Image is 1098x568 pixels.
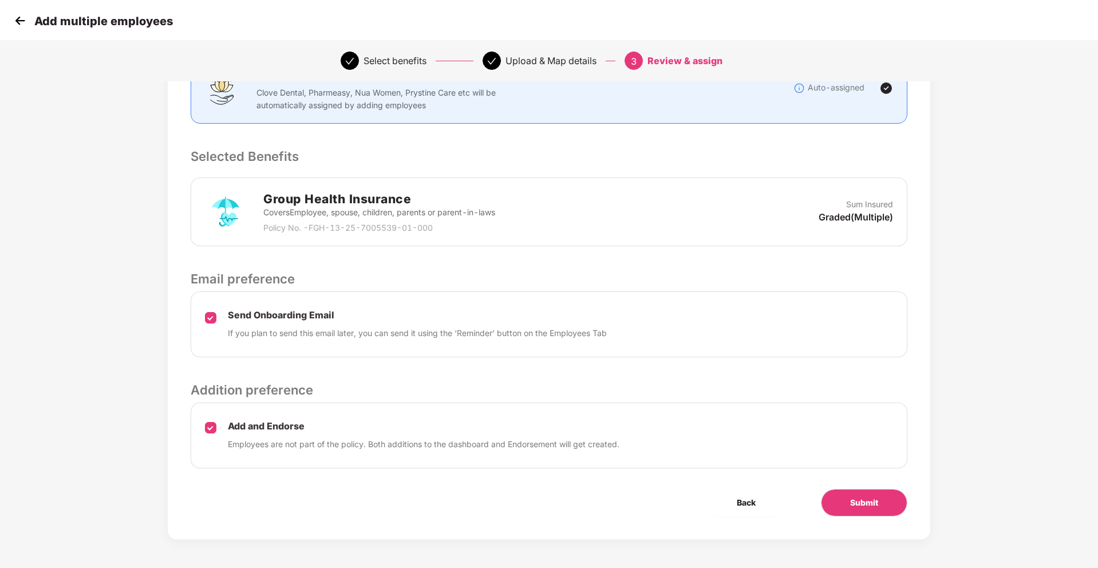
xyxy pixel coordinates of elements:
[708,489,784,516] button: Back
[879,81,893,95] img: svg+xml;base64,PHN2ZyBpZD0iVGljay0yNHgyNCIgeG1sbnM9Imh0dHA6Ly93d3cudzMub3JnLzIwMDAvc3ZnIiB3aWR0aD...
[191,147,907,166] p: Selected Benefits
[228,438,619,451] p: Employees are not part of the policy. Both additions to the dashboard and Endorsement will get cr...
[808,81,864,94] p: Auto-assigned
[191,380,907,400] p: Addition preference
[505,52,597,70] div: Upload & Map details
[263,190,495,208] h2: Group Health Insurance
[205,71,239,105] img: svg+xml;base64,PHN2ZyBpZD0iQWZmaW5pdHlfQmVuZWZpdHMiIGRhdGEtbmFtZT0iQWZmaW5pdHkgQmVuZWZpdHMiIHhtbG...
[228,309,607,321] p: Send Onboarding Email
[263,206,495,219] p: Covers Employee, spouse, children, parents or parent-in-laws
[228,327,607,340] p: If you plan to send this email later, you can send it using the ‘Reminder’ button on the Employee...
[263,222,495,234] p: Policy No. - FGH-13-25-7005539-01-000
[647,52,722,70] div: Review & assign
[819,211,893,223] p: Graded(Multiple)
[631,56,637,67] span: 3
[737,496,756,509] span: Back
[487,57,496,66] span: check
[205,191,246,232] img: svg+xml;base64,PHN2ZyB4bWxucz0iaHR0cDovL3d3dy53My5vcmcvMjAwMC9zdmciIHdpZHRoPSI3MiIgaGVpZ2h0PSI3Mi...
[364,52,426,70] div: Select benefits
[821,489,907,516] button: Submit
[34,14,173,28] p: Add multiple employees
[191,269,907,289] p: Email preference
[846,198,893,211] p: Sum Insured
[793,82,805,94] img: svg+xml;base64,PHN2ZyBpZD0iSW5mb18tXzMyeDMyIiBkYXRhLW5hbWU9IkluZm8gLSAzMngzMiIgeG1sbnM9Imh0dHA6Ly...
[850,496,878,509] span: Submit
[256,86,503,112] p: Clove Dental, Pharmeasy, Nua Women, Prystine Care etc will be automatically assigned by adding em...
[228,420,619,432] p: Add and Endorse
[11,12,29,29] img: svg+xml;base64,PHN2ZyB4bWxucz0iaHR0cDovL3d3dy53My5vcmcvMjAwMC9zdmciIHdpZHRoPSIzMCIgaGVpZ2h0PSIzMC...
[345,57,354,66] span: check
